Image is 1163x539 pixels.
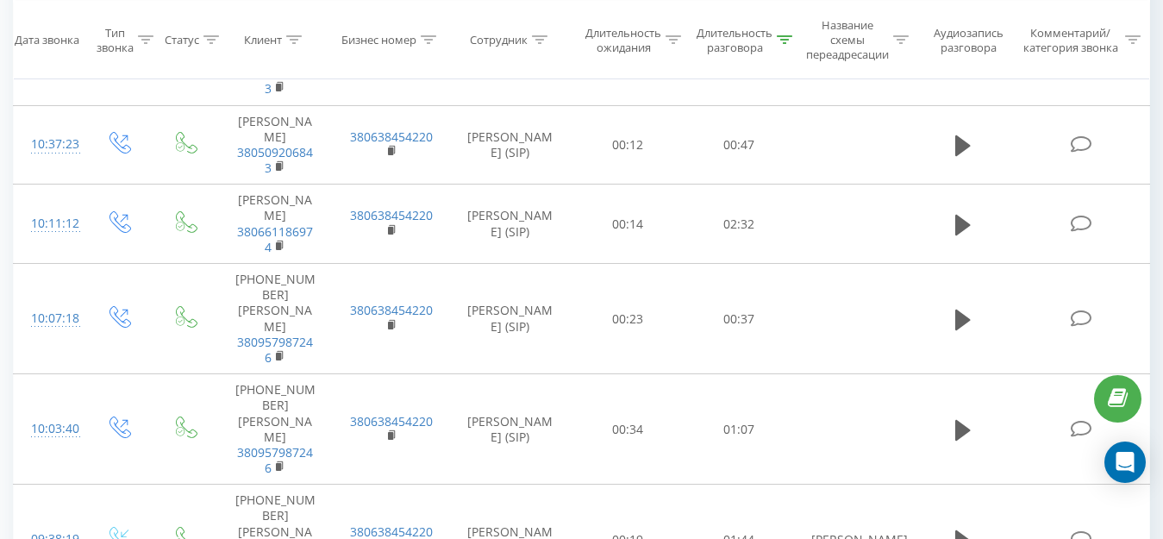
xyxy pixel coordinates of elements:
td: 00:12 [572,105,684,185]
td: 00:47 [684,105,795,185]
td: [PERSON_NAME] (SIP) [448,185,572,264]
td: [PHONE_NUMBER] [PERSON_NAME] [217,374,333,485]
div: Длительность ожидания [585,25,661,54]
td: [PERSON_NAME] (SIP) [448,264,572,374]
a: 380661186974 [237,223,313,255]
div: Сотрудник [470,33,528,47]
td: 00:23 [572,264,684,374]
td: [PERSON_NAME] (SIP) [448,374,572,485]
div: Open Intercom Messenger [1104,442,1146,483]
div: Тип звонка [97,25,134,54]
a: 380966358653 [237,65,313,97]
td: 00:34 [572,374,684,485]
td: [PERSON_NAME] [217,185,333,264]
a: 380957987246 [237,444,313,476]
div: Статус [165,33,199,47]
div: Комментарий/категория звонка [1020,25,1121,54]
td: 00:37 [684,264,795,374]
a: 380638454220 [350,302,433,318]
td: [PERSON_NAME] (SIP) [448,105,572,185]
div: Дата звонка [15,33,79,47]
td: 01:07 [684,374,795,485]
div: Аудиозапись разговора [925,25,1012,54]
div: Длительность разговора [697,25,772,54]
td: [PERSON_NAME] [217,105,333,185]
a: 380638454220 [350,128,433,145]
a: 380638454220 [350,207,433,223]
div: 10:03:40 [31,412,67,446]
td: 02:32 [684,185,795,264]
a: 380638454220 [350,413,433,429]
div: 10:37:23 [31,128,67,161]
div: 10:07:18 [31,302,67,335]
td: 00:14 [572,185,684,264]
a: 380957987246 [237,334,313,366]
div: Бизнес номер [341,33,416,47]
a: 380509206843 [237,144,313,176]
div: 10:11:12 [31,207,67,241]
div: Название схемы переадресации [806,18,889,62]
td: [PHONE_NUMBER] [PERSON_NAME] [217,264,333,374]
div: Клиент [244,33,282,47]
